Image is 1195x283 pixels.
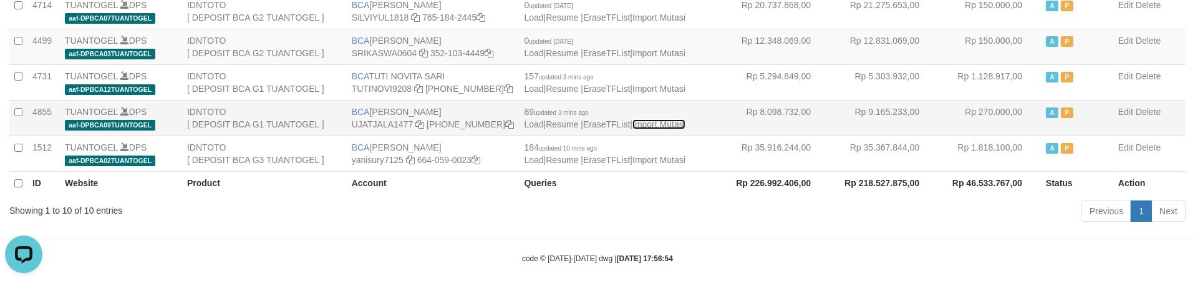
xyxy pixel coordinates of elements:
[352,107,370,117] span: BCA
[1061,143,1073,154] span: Paused
[347,100,520,136] td: [PERSON_NAME] [PHONE_NUMBER]
[352,119,414,129] a: UJATJALA1477
[352,48,417,58] a: SRIKASWA0604
[721,100,830,136] td: Rp 8.098.732,00
[546,84,578,94] a: Resume
[60,171,182,195] th: Website
[525,48,544,58] a: Load
[525,142,685,165] span: | | |
[182,29,347,64] td: IDNTOTO [ DEPOSIT BCA G2 TUANTOGEL ]
[505,119,514,129] a: Copy 4062238953 to clipboard
[1131,201,1152,222] a: 1
[472,155,480,165] a: Copy 6640590023 to clipboard
[182,171,347,195] th: Product
[65,120,155,131] span: aaf-DPBCA09TUANTOGEL
[347,136,520,171] td: [PERSON_NAME] 664-059-0023
[546,155,578,165] a: Resume
[938,136,1041,171] td: Rp 1.818.100,00
[525,107,685,129] span: | | |
[632,48,685,58] a: Import Mutasi
[583,12,630,22] a: EraseTFList
[352,71,369,81] span: BCA
[1118,36,1133,46] a: Edit
[352,36,370,46] span: BCA
[477,12,485,22] a: Copy 7651842445 to clipboard
[830,136,938,171] td: Rp 35.367.844,00
[525,36,573,46] span: 0
[938,64,1041,100] td: Rp 1.128.917,00
[1041,171,1113,195] th: Status
[938,100,1041,136] td: Rp 270.000,00
[60,136,182,171] td: DPS
[1136,71,1161,81] a: Delete
[520,171,722,195] th: Queries
[1046,107,1058,118] span: Active
[182,136,347,171] td: IDNTOTO [ DEPOSIT BCA G3 TUANTOGEL ]
[632,155,685,165] a: Import Mutasi
[529,38,573,45] span: updated [DATE]
[525,142,597,152] span: 184
[65,71,118,81] a: TUANTOGEL
[534,109,589,116] span: updated 3 mins ago
[65,107,118,117] a: TUANTOGEL
[583,155,630,165] a: EraseTFList
[525,84,544,94] a: Load
[721,171,830,195] th: Rp 226.992.406,00
[1046,143,1058,154] span: Active
[1046,72,1058,82] span: Active
[525,36,685,58] span: | | |
[1061,36,1073,47] span: Paused
[525,119,544,129] a: Load
[583,48,630,58] a: EraseTFList
[27,136,60,171] td: 1512
[525,71,594,81] span: 157
[1081,201,1131,222] a: Previous
[352,84,412,94] a: TUTINOVI9208
[65,13,155,24] span: aaf-DPBCA07TUANTOGEL
[1151,201,1186,222] a: Next
[27,64,60,100] td: 4731
[539,145,597,152] span: updated 10 mins ago
[60,29,182,64] td: DPS
[721,29,830,64] td: Rp 12.348.069,00
[65,84,155,95] span: aaf-DPBCA12TUANTOGEL
[830,171,938,195] th: Rp 218.527.875,00
[546,119,578,129] a: Resume
[1136,36,1161,46] a: Delete
[546,48,578,58] a: Resume
[583,84,630,94] a: EraseTFList
[583,119,630,129] a: EraseTFList
[1061,72,1073,82] span: Paused
[27,171,60,195] th: ID
[352,155,404,165] a: yanisury7125
[419,48,428,58] a: Copy SRIKASWA0604 to clipboard
[525,107,589,117] span: 89
[347,171,520,195] th: Account
[27,29,60,64] td: 4499
[411,12,420,22] a: Copy SILVIYUL1818 to clipboard
[1061,107,1073,118] span: Paused
[5,5,42,42] button: Open LiveChat chat widget
[1046,1,1058,11] span: Active
[27,100,60,136] td: 4855
[1061,1,1073,11] span: Paused
[485,48,493,58] a: Copy 3521034449 to clipboard
[525,155,544,165] a: Load
[414,84,423,94] a: Copy TUTINOVI9208 to clipboard
[721,64,830,100] td: Rp 5.294.849,00
[529,2,573,9] span: updated [DATE]
[617,254,673,263] strong: [DATE] 17:56:54
[1136,142,1161,152] a: Delete
[522,254,673,263] small: code © [DATE]-[DATE] dwg |
[65,156,155,166] span: aaf-DPBCA02TUANTOGEL
[60,64,182,100] td: DPS
[830,100,938,136] td: Rp 9.165.233,00
[546,12,578,22] a: Resume
[632,119,685,129] a: Import Mutasi
[632,84,685,94] a: Import Mutasi
[60,100,182,136] td: DPS
[721,136,830,171] td: Rp 35.916.244,00
[1113,171,1186,195] th: Action
[415,119,424,129] a: Copy UJATJALA1477 to clipboard
[1118,71,1133,81] a: Edit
